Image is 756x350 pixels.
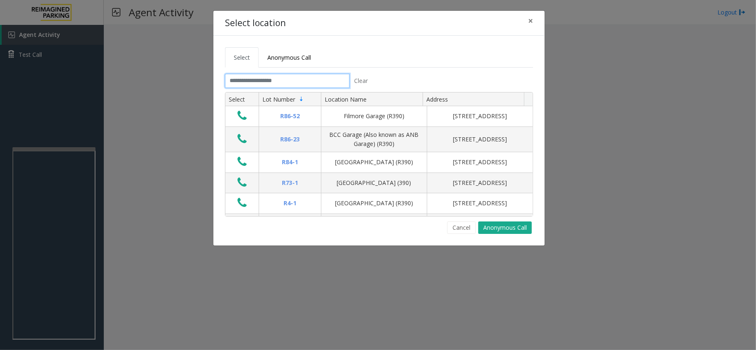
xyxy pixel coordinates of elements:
[326,112,422,121] div: Filmore Garage (R390)
[264,199,316,208] div: R4-1
[298,96,305,102] span: Sortable
[225,47,533,68] ul: Tabs
[267,53,311,61] span: Anonymous Call
[325,95,367,103] span: Location Name
[447,221,476,234] button: Cancel
[350,74,373,88] button: Clear
[432,199,528,208] div: [STREET_ADDRESS]
[432,178,528,187] div: [STREET_ADDRESS]
[264,158,316,167] div: R84-1
[262,95,295,103] span: Lot Number
[225,92,533,216] div: Data table
[522,11,539,31] button: Close
[225,17,286,30] h4: Select location
[528,15,533,27] span: ×
[326,199,422,208] div: [GEOGRAPHIC_DATA] (R390)
[264,112,316,121] div: R86-52
[432,135,528,144] div: [STREET_ADDRESS]
[326,158,422,167] div: [GEOGRAPHIC_DATA] (R390)
[326,178,422,187] div: [GEOGRAPHIC_DATA] (390)
[478,221,532,234] button: Anonymous Call
[264,178,316,187] div: R73-1
[426,95,448,103] span: Address
[326,130,422,149] div: BCC Garage (Also known as ANB Garage) (R390)
[432,158,528,167] div: [STREET_ADDRESS]
[225,92,259,107] th: Select
[432,112,528,121] div: [STREET_ADDRESS]
[264,135,316,144] div: R86-23
[234,53,250,61] span: Select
